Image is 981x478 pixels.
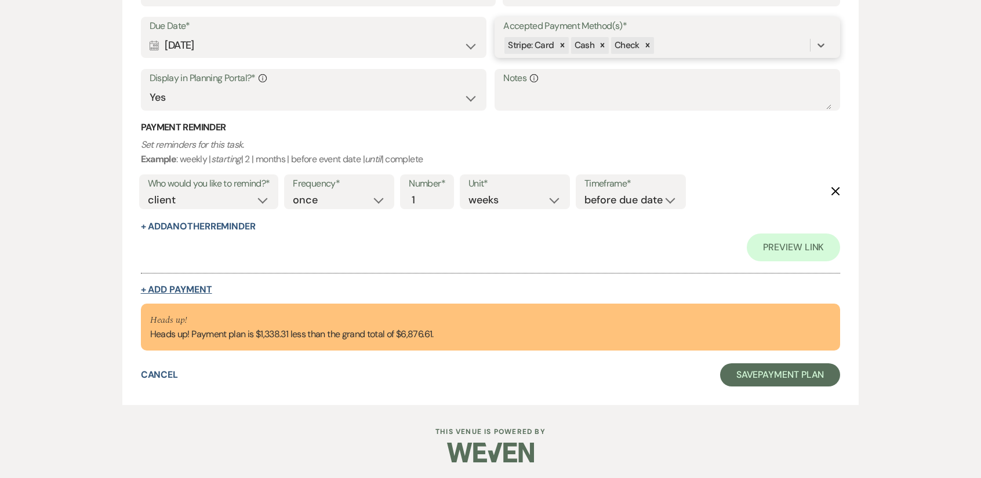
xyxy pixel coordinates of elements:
i: starting [211,153,241,165]
span: Cash [575,39,594,51]
label: Number* [409,176,445,192]
label: Timeframe* [584,176,677,192]
h3: Payment Reminder [141,121,841,134]
button: SavePayment Plan [720,363,841,386]
label: Unit* [468,176,561,192]
i: Set reminders for this task. [141,138,244,151]
img: Weven Logo [447,432,534,473]
i: until [365,153,381,165]
span: Check [615,39,640,51]
label: Due Date* [150,18,478,35]
label: Who would you like to remind?* [148,176,270,192]
label: Display in Planning Portal?* [150,70,478,87]
button: + Add Payment [141,285,212,294]
p: : weekly | | 2 | months | before event date | | complete [141,137,841,167]
div: [DATE] [150,34,478,57]
label: Accepted Payment Method(s)* [503,18,831,35]
label: Notes [503,70,831,87]
span: Stripe: Card [508,39,554,51]
div: Heads up! Payment plan is $1,338.31 less than the grand total of $6,876.61. [150,313,434,342]
button: Cancel [141,370,179,380]
a: Preview Link [747,233,840,261]
label: Frequency* [293,176,386,192]
p: Heads up! [150,313,434,328]
button: + AddAnotherReminder [141,222,256,231]
b: Example [141,153,177,165]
